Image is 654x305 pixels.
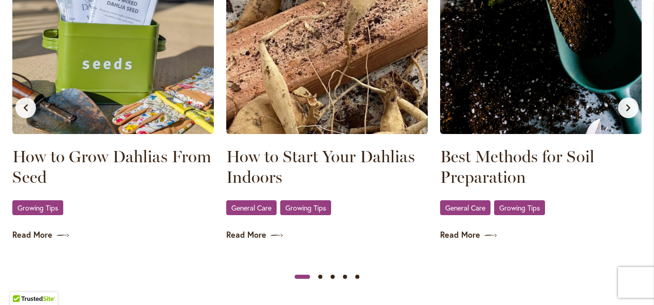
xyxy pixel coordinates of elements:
[226,146,428,187] a: How to Start Your Dahlias Indoors
[226,200,277,215] a: General Care
[226,229,428,241] a: Read More
[280,200,331,215] a: Growing Tips
[12,200,63,215] a: Growing Tips
[440,200,642,217] div: ,
[17,204,58,211] span: Growing Tips
[226,200,428,217] div: ,
[440,146,642,187] a: Best Methods for Soil Preparation
[12,229,214,241] a: Read More
[445,204,485,211] span: General Care
[499,204,540,211] span: Growing Tips
[285,204,326,211] span: Growing Tips
[440,200,491,215] a: General Care
[494,200,545,215] a: Growing Tips
[12,146,214,187] a: How to Grow Dahlias From Seed
[231,204,271,211] span: General Care
[618,98,639,118] button: Next slide
[440,229,642,241] a: Read More
[15,98,36,118] button: Previous slide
